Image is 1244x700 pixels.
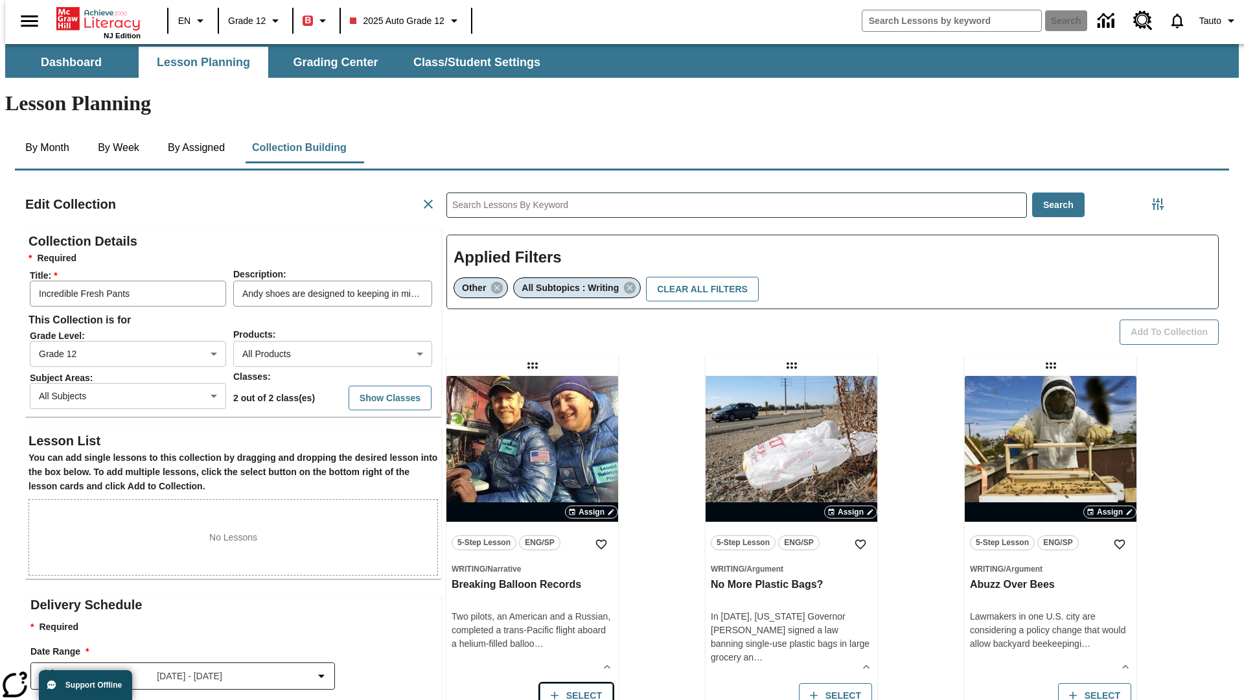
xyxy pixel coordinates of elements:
button: By Assigned [157,132,235,163]
button: Show Details [857,657,876,677]
span: … [1081,638,1090,649]
input: search field [862,10,1041,31]
button: Profile/Settings [1194,9,1244,32]
h2: Applied Filters [454,242,1212,274]
span: Subject Areas : [30,373,232,383]
button: 5-Step Lesson [711,535,776,550]
button: Class: 2025 Auto Grade 12, Select your class [345,9,466,32]
div: In [DATE], [US_STATE] Governor [PERSON_NAME] signed a law banning single-use plastic bags in larg... [711,610,872,664]
span: ENG/SP [784,536,813,550]
div: SubNavbar [5,47,552,78]
h2: Lesson List [29,430,438,451]
span: 5-Step Lesson [717,536,770,550]
span: Title : [30,270,232,281]
button: Show Classes [349,386,432,411]
span: ENG/SP [525,536,554,550]
span: Argument [1006,565,1042,574]
button: Assign Choose Dates [565,506,618,519]
button: ENG/SP [519,535,560,550]
div: Applied Filters [446,235,1219,310]
span: Topic: Writing/Argument [711,562,872,576]
span: / [744,565,746,574]
button: 5-Step Lesson [970,535,1035,550]
input: Search Lessons By Keyword [447,193,1026,217]
div: Remove All Subtopics : Writing filter selected item [513,277,641,298]
span: Topic: Writing/Narrative [452,562,613,576]
button: Lesson Planning [139,47,268,78]
div: Grade 12 [30,341,226,367]
h2: Delivery Schedule [30,594,441,615]
svg: Collapse Date Range Filter [314,668,329,684]
h3: No More Plastic Bags? [711,578,872,592]
button: Select the date range menu item [36,668,329,684]
button: Class/Student Settings [403,47,551,78]
h6: This Collection is for [29,311,438,329]
span: Writing [452,565,485,574]
button: Support Offline [39,670,132,700]
span: Support Offline [65,681,122,690]
div: Draggable lesson: No More Plastic Bags? [781,355,802,376]
span: Classes : [233,371,271,382]
button: Language: EN, Select a language [172,9,214,32]
button: Collection Building [242,132,357,163]
button: Add to Favorites [590,533,613,556]
button: ENG/SP [778,535,820,550]
button: Grade: Grade 12, Select a grade [223,9,288,32]
p: No Lessons [209,531,257,544]
span: … [535,638,544,649]
span: Argument [746,565,783,574]
button: Open side menu [10,2,49,40]
button: By Month [15,132,80,163]
span: Narrative [487,565,521,574]
h3: Date Range [30,645,441,659]
button: Show Details [597,657,617,677]
span: NJ Edition [104,32,141,40]
span: Products : [233,329,275,340]
div: Two pilots, an American and a Russian, completed a trans-Pacific flight aboard a helium-filled ballo [452,610,613,651]
input: Title [30,281,226,307]
span: EN [178,14,190,28]
span: All Subtopics : Writing [522,283,619,293]
h6: You can add single lessons to this collection by dragging and dropping the desired lesson into th... [29,451,438,494]
h6: Required [29,251,438,266]
span: Tauto [1199,14,1221,28]
button: Filters Side menu [1145,191,1171,217]
span: Grade Level : [30,331,232,341]
span: 5-Step Lesson [976,536,1029,550]
button: Boost Class color is red. Change class color [297,9,336,32]
span: … [754,652,763,662]
h2: Edit Collection [25,194,116,215]
span: n [748,652,754,662]
div: Draggable lesson: Breaking Balloon Records [522,355,543,376]
button: Grading Center [271,47,400,78]
div: All Subjects [30,383,226,409]
div: All Products [233,341,432,367]
h3: Breaking Balloon Records [452,578,613,592]
button: Search [1032,192,1085,218]
div: Draggable lesson: Abuzz Over Bees [1041,355,1061,376]
a: Data Center [1090,3,1125,39]
button: Dashboard [6,47,136,78]
span: [DATE] - [DATE] [157,670,222,683]
button: Assign Choose Dates [824,506,877,519]
span: Writing [711,565,744,574]
span: 5-Step Lesson [457,536,511,550]
span: 2025 Auto Grade 12 [350,14,444,28]
button: Cancel [415,191,441,217]
span: i [1079,638,1081,649]
button: By Week [86,132,151,163]
span: Assign [579,506,605,518]
button: Show Details [1116,657,1135,677]
button: Assign Choose Dates [1083,506,1136,519]
button: 5-Step Lesson [452,535,516,550]
p: 2 out of 2 class(es) [233,391,315,405]
span: Grade 12 [228,14,266,28]
div: Home [56,5,141,40]
h2: Collection Details [29,231,438,251]
div: SubNavbar [5,44,1239,78]
span: Other [462,283,486,293]
span: / [485,565,487,574]
span: Assign [1097,506,1123,518]
button: Add to Favorites [1108,533,1131,556]
span: Topic: Writing/Argument [970,562,1131,576]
